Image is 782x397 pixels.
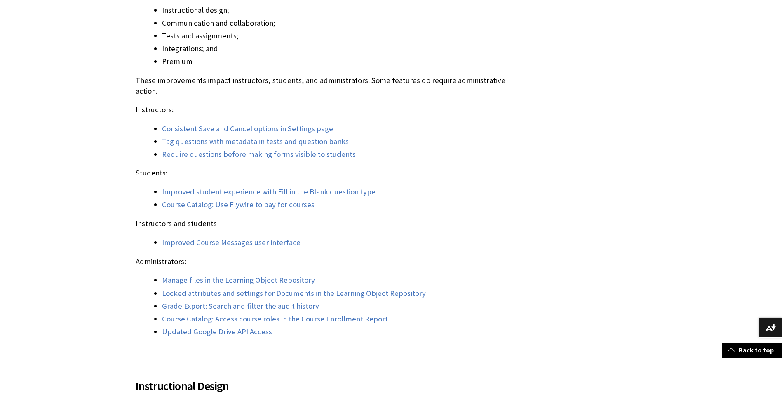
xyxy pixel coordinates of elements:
[136,367,525,395] h2: Instructional Design
[162,149,356,159] a: Require questions before making forms visible to students
[162,275,315,285] a: Manage files in the Learning Object Repository
[722,343,782,358] a: Back to top
[136,104,525,115] p: Instructors:
[136,218,525,229] p: Instructors and students
[162,17,525,29] li: Communication and collaboration;
[162,43,525,54] li: Integrations; and
[162,238,301,248] a: Improved Course Messages user interface
[136,168,525,178] p: Students:
[162,30,525,42] li: Tests and assignments;
[162,327,272,337] a: Updated Google Drive API Access
[162,124,333,134] a: Consistent Save and Cancel options in Settings page
[162,187,376,197] a: Improved student experience with Fill in the Blank question type
[162,288,426,298] a: Locked attributes and settings for Documents in the Learning Object Repository
[162,200,315,210] a: Course Catalog: Use Flywire to pay for courses
[162,314,388,324] a: Course Catalog: Access course roles in the Course Enrollment Report
[136,256,525,267] p: Administrators:
[162,301,319,311] a: Grade Export: Search and filter the audit history
[136,75,525,97] p: These improvements impact instructors, students, and administrators. Some features do require adm...
[162,56,525,67] li: Premium
[162,5,525,16] li: Instructional design;
[162,137,349,147] a: Tag questions with metadata in tests and question banks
